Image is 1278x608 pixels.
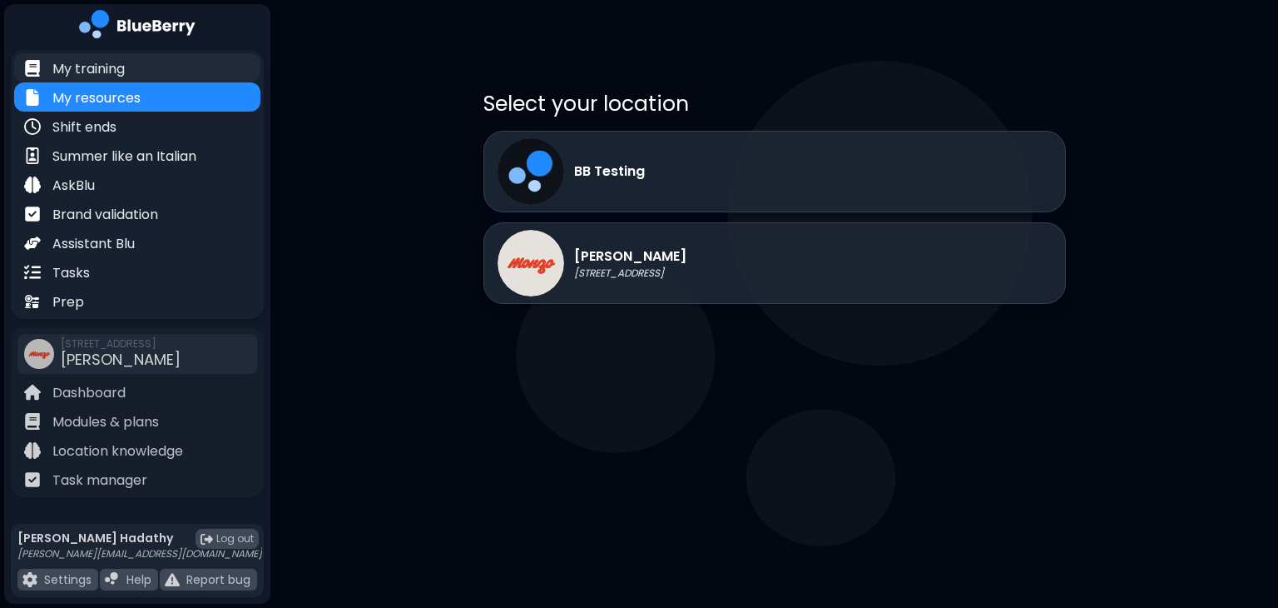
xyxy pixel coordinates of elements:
p: Brand validation [52,205,158,225]
p: [PERSON_NAME] Hadathy [17,531,262,546]
img: file icon [24,89,41,106]
img: file icon [24,118,41,135]
img: file icon [165,572,180,587]
p: Prep [52,292,84,312]
p: Select your location [483,90,1066,117]
img: BB Testing logo [498,138,564,205]
img: company thumbnail [24,339,54,369]
img: file icon [24,206,41,222]
img: company logo [79,10,196,44]
img: file icon [24,147,41,164]
img: file icon [24,413,41,430]
p: [PERSON_NAME] [574,247,686,267]
img: file icon [24,442,41,459]
p: Assistant Blu [52,234,135,254]
p: Task manager [52,471,147,491]
p: AskBlu [52,176,95,196]
img: file icon [24,60,41,77]
img: file icon [105,572,120,587]
img: file icon [24,293,41,310]
img: file icon [24,264,41,281]
p: Shift ends [52,117,116,137]
span: [PERSON_NAME] [61,349,181,370]
p: BB Testing [574,162,645,182]
img: file icon [24,177,41,193]
img: file icon [24,384,41,401]
span: [STREET_ADDRESS] [61,337,181,351]
img: file icon [24,471,41,488]
p: Summer like an Italian [52,147,196,167]
p: Modules & plans [52,412,159,432]
p: Settings [44,572,92,587]
p: [STREET_ADDRESS] [574,267,686,280]
p: My resources [52,88,141,108]
img: Monzo logo [498,230,564,297]
p: Location knowledge [52,441,183,461]
p: Tasks [52,263,90,283]
span: Log out [216,532,254,546]
p: My training [52,59,125,79]
img: file icon [22,572,37,587]
p: Help [126,572,151,587]
p: [PERSON_NAME][EMAIL_ADDRESS][DOMAIN_NAME] [17,547,262,561]
p: Report bug [186,572,250,587]
p: Dashboard [52,383,126,403]
img: file icon [24,235,41,252]
img: logout [201,533,213,546]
